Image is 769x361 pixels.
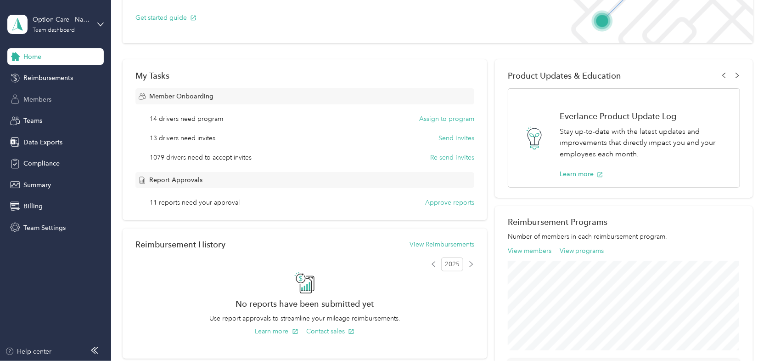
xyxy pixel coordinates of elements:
[306,327,354,336] button: Contact sales
[560,111,730,121] h1: Everlance Product Update Log
[150,114,223,124] span: 14 drivers need program
[135,13,196,23] button: Get started guide
[135,240,225,249] h2: Reimbursement History
[255,327,298,336] button: Learn more
[23,52,41,62] span: Home
[23,180,51,190] span: Summary
[560,246,604,256] button: View programs
[508,232,740,241] p: Number of members in each reimbursement program.
[410,240,474,249] button: View Reimbursements
[23,95,51,104] span: Members
[33,15,90,24] div: Option Care - Naven Health
[508,217,740,227] h2: Reimbursement Programs
[508,246,551,256] button: View members
[135,314,474,323] p: Use report approvals to streamline your mileage reimbursements.
[23,201,43,211] span: Billing
[441,258,463,271] span: 2025
[23,116,42,126] span: Teams
[560,126,730,160] p: Stay up-to-date with the latest updates and improvements that directly impact you and your employ...
[150,153,252,162] span: 1079 drivers need to accept invites
[718,309,769,361] iframe: Everlance-gr Chat Button Frame
[149,175,202,185] span: Report Approvals
[23,223,66,233] span: Team Settings
[430,153,474,162] button: Re-send invites
[150,198,240,207] span: 11 reports need your approval
[419,114,474,124] button: Assign to program
[23,159,60,168] span: Compliance
[149,92,213,101] span: Member Onboarding
[425,198,474,207] button: Approve reports
[150,133,215,143] span: 13 drivers need invites
[508,71,621,80] span: Product Updates & Education
[438,133,474,143] button: Send invites
[33,28,75,33] div: Team dashboard
[5,347,52,356] button: Help center
[560,169,603,179] button: Learn more
[135,299,474,309] h2: No reports have been submitted yet
[23,73,73,83] span: Reimbursements
[23,138,62,147] span: Data Exports
[135,71,474,80] div: My Tasks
